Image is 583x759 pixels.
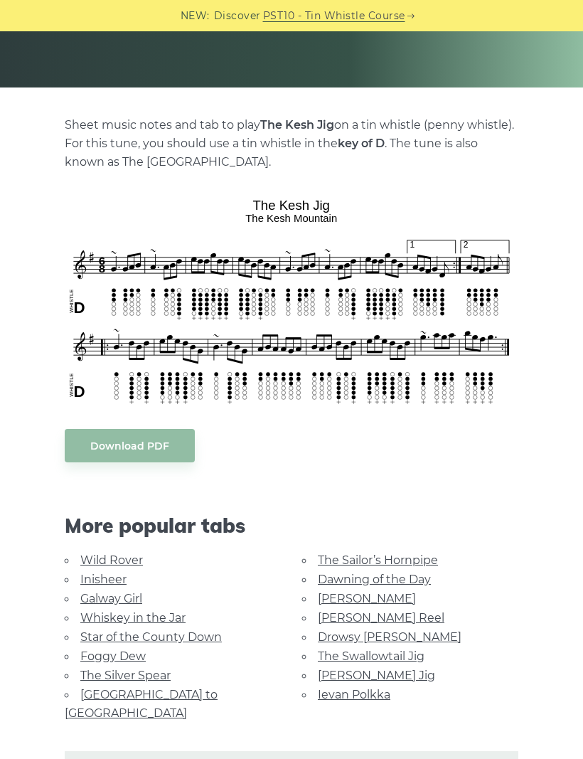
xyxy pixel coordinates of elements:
a: The Sailor’s Hornpipe [318,553,438,567]
a: [PERSON_NAME] Reel [318,611,444,625]
a: Ievan Polkka [318,688,390,701]
span: More popular tabs [65,514,518,538]
span: Discover [214,8,261,24]
a: The Swallowtail Jig [318,649,424,663]
a: PST10 - Tin Whistle Course [263,8,405,24]
a: Wild Rover [80,553,143,567]
a: Foggy Dew [80,649,146,663]
a: Download PDF [65,429,195,462]
a: The Silver Spear [80,669,171,682]
a: [GEOGRAPHIC_DATA] to [GEOGRAPHIC_DATA] [65,688,218,720]
span: NEW: [181,8,210,24]
a: Star of the County Down [80,630,222,644]
a: Whiskey in the Jar [80,611,186,625]
a: [PERSON_NAME] [318,592,416,605]
img: The Kesh Jig Tin Whistle Tabs & Sheet Music [65,193,518,408]
a: [PERSON_NAME] Jig [318,669,435,682]
a: Dawning of the Day [318,573,431,586]
a: Inisheer [80,573,127,586]
p: Sheet music notes and tab to play on a tin whistle (penny whistle). For this tune, you should use... [65,116,518,171]
a: Drowsy [PERSON_NAME] [318,630,461,644]
a: Galway Girl [80,592,142,605]
strong: key of D [338,137,385,150]
strong: The Kesh Jig [260,118,334,132]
